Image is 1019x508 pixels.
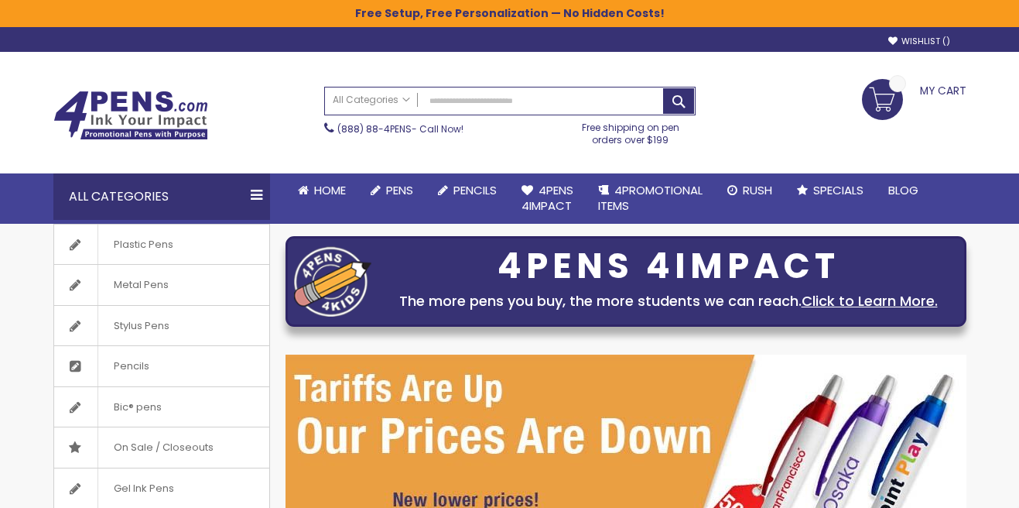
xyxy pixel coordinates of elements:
img: 4Pens Custom Pens and Promotional Products [53,91,208,140]
a: Pencils [426,173,509,208]
a: Home [286,173,358,208]
img: four_pen_logo.png [294,246,371,317]
span: Pencils [97,346,165,386]
a: Rush [715,173,785,208]
div: All Categories [53,173,270,220]
a: Plastic Pens [54,225,269,265]
span: All Categories [333,94,410,106]
span: Blog [888,182,918,198]
a: Click to Learn More. [802,291,938,311]
span: Pens [386,182,413,198]
span: 4PROMOTIONAL ITEMS [598,182,703,214]
a: Pencils [54,346,269,386]
div: Free shipping on pen orders over $199 [566,115,696,146]
span: Bic® pens [97,387,177,427]
a: Metal Pens [54,265,269,305]
span: Plastic Pens [97,225,189,265]
a: Stylus Pens [54,306,269,346]
span: - Call Now! [337,122,463,136]
span: Specials [813,182,863,198]
span: Stylus Pens [97,306,185,346]
span: Pencils [453,182,497,198]
div: 4PENS 4IMPACT [379,250,958,283]
span: Rush [743,182,772,198]
span: Metal Pens [97,265,184,305]
a: Wishlist [888,36,950,47]
a: (888) 88-4PENS [337,122,412,136]
a: Specials [785,173,876,208]
a: On Sale / Closeouts [54,427,269,468]
a: 4Pens4impact [509,173,586,224]
a: Bic® pens [54,387,269,427]
div: The more pens you buy, the more students we can reach. [379,290,958,312]
span: Home [314,182,346,198]
a: Blog [876,173,931,208]
a: 4PROMOTIONALITEMS [586,173,715,224]
span: 4Pens 4impact [521,182,573,214]
a: All Categories [325,88,418,113]
span: On Sale / Closeouts [97,427,229,468]
a: Pens [358,173,426,208]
